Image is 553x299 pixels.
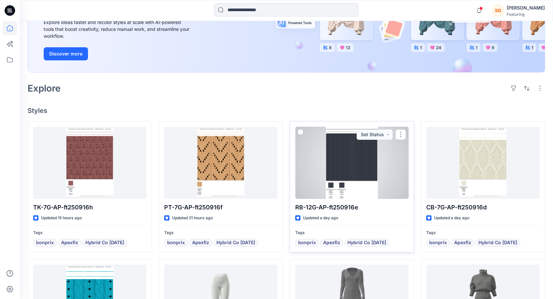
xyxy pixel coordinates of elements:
[295,127,409,199] a: RB-12G-AP-ft250916e
[28,107,545,115] h4: Styles
[172,215,213,222] p: Updated 21 hours ago
[426,127,540,199] a: CB-7G-AP-ft250916d
[507,12,545,17] div: Featuring
[44,19,191,39] div: Explore ideas faster and recolor styles at scale with AI-powered tools that boost creativity, red...
[347,239,386,247] span: Hybrid Co [DATE]
[295,203,409,212] p: RB-12G-AP-ft250916e
[426,229,540,236] p: Tags
[164,127,277,199] a: PT-7G-AP-ft250916f
[426,203,540,212] p: CB-7G-AP-ft250916d
[216,239,255,247] span: Hybrid Co [DATE]
[303,215,338,222] p: Updated a day ago
[295,229,409,236] p: Tags
[44,47,191,60] a: Discover more
[167,239,185,247] span: bonprix
[478,239,517,247] span: Hybrid Co [DATE]
[323,239,340,247] span: Apexfiz
[61,239,78,247] span: Apexfiz
[454,239,471,247] span: Apexfiz
[429,239,447,247] span: bonprix
[33,229,146,236] p: Tags
[492,5,504,16] div: SG
[507,4,545,12] div: [PERSON_NAME]
[44,47,88,60] button: Discover more
[36,239,54,247] span: bonprix
[28,83,61,94] h2: Explore
[298,239,316,247] span: bonprix
[192,239,209,247] span: Apexfiz
[164,229,277,236] p: Tags
[33,203,146,212] p: TK-7G-AP-ft250916h
[434,215,469,222] p: Updated a day ago
[85,239,124,247] span: Hybrid Co [DATE]
[164,203,277,212] p: PT-7G-AP-ft250916f
[41,215,82,222] p: Updated 15 hours ago
[33,127,146,199] a: TK-7G-AP-ft250916h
